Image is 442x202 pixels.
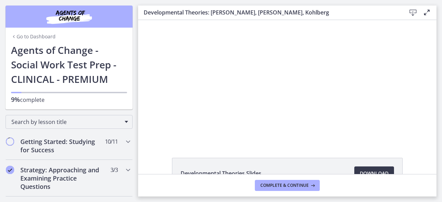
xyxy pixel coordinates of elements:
span: 10 / 11 [105,137,118,146]
span: Search by lesson title [11,118,121,126]
span: Download [360,169,388,177]
h3: Developmental Theories: [PERSON_NAME], [PERSON_NAME], Kohlberg [144,8,395,17]
img: Agents of Change [28,8,110,25]
p: complete [11,95,127,104]
i: Completed [6,166,14,174]
h2: Getting Started: Studying for Success [20,137,105,154]
button: Complete & continue [255,180,320,191]
span: 3 / 3 [110,166,118,174]
h1: Agents of Change - Social Work Test Prep - CLINICAL - PREMIUM [11,43,127,86]
span: Complete & continue [260,183,309,188]
a: Go to Dashboard [11,33,56,40]
div: Search by lesson title [6,115,133,129]
span: Developmental Theories Slides [181,169,261,177]
a: Download [354,166,394,180]
span: 9% [11,95,20,104]
iframe: Video Lesson [138,20,436,142]
h2: Strategy: Approaching and Examining Practice Questions [20,166,105,191]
